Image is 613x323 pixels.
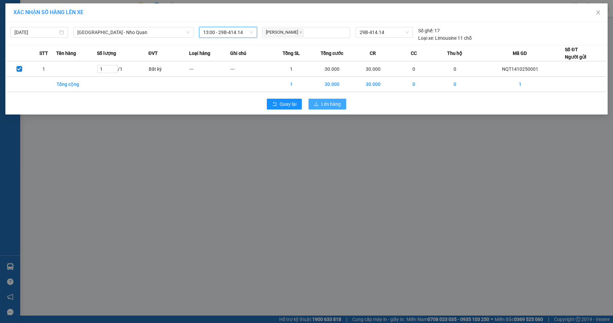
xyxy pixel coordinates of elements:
td: 30.000 [353,77,393,92]
td: --- [230,61,271,77]
span: CR [370,50,376,57]
span: Lên hàng [321,100,341,108]
td: 1 [475,77,565,92]
td: 1 [32,61,56,77]
span: close [596,10,601,15]
span: XÁC NHẬN SỐ HÀNG LÊN XE [13,9,83,15]
span: Hà Nội - Nho Quan [77,27,190,37]
td: Bất kỳ [148,61,189,77]
span: Số lượng [97,50,116,57]
input: 14/10/2025 [14,29,58,36]
td: --- [189,61,230,77]
span: close [299,31,302,34]
td: 30.000 [312,61,353,77]
span: rollback [272,102,277,107]
td: Tổng cộng [56,77,97,92]
td: 30.000 [353,61,393,77]
span: Tên hàng [56,50,76,57]
td: 0 [434,77,475,92]
span: Mã GD [513,50,527,57]
span: Thu hộ [447,50,462,57]
span: Tổng SL [283,50,300,57]
div: Số ĐT Người gửi [565,46,586,61]
span: Tổng cước [321,50,343,57]
h1: NQT1410250001 [73,49,117,64]
span: ĐVT [148,50,158,57]
span: Loại xe: [418,34,434,42]
span: Số ghế: [418,27,433,34]
td: NQT1410250001 [475,61,565,77]
div: 17 [418,27,440,34]
span: STT [39,50,48,57]
td: 1 [271,61,312,77]
button: uploadLên hàng [309,99,346,109]
span: upload [314,102,319,107]
span: Quay lại [280,100,296,108]
td: 0 [434,61,475,77]
td: 0 [394,61,434,77]
li: Số 2 [PERSON_NAME], [GEOGRAPHIC_DATA] [37,17,153,25]
b: Gửi khách hàng [63,35,126,43]
span: Ghi chú [230,50,246,57]
td: 1 [271,77,312,92]
img: logo.jpg [8,8,42,42]
span: 13:00 - 29B-414.14 [203,27,253,37]
button: rollbackQuay lại [267,99,302,109]
span: CC [411,50,417,57]
b: Duy Khang Limousine [55,8,135,16]
span: 29B-414.14 [360,27,409,37]
b: GỬI : VP [PERSON_NAME] [8,49,73,83]
li: Hotline: 19003086 [37,25,153,33]
span: down [186,30,190,34]
button: Close [589,3,608,22]
td: / 1 [97,61,148,77]
div: Limousine 11 chỗ [418,34,472,42]
span: Loại hàng [189,50,210,57]
span: [PERSON_NAME] [264,29,303,36]
td: 0 [394,77,434,92]
td: 30.000 [312,77,353,92]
